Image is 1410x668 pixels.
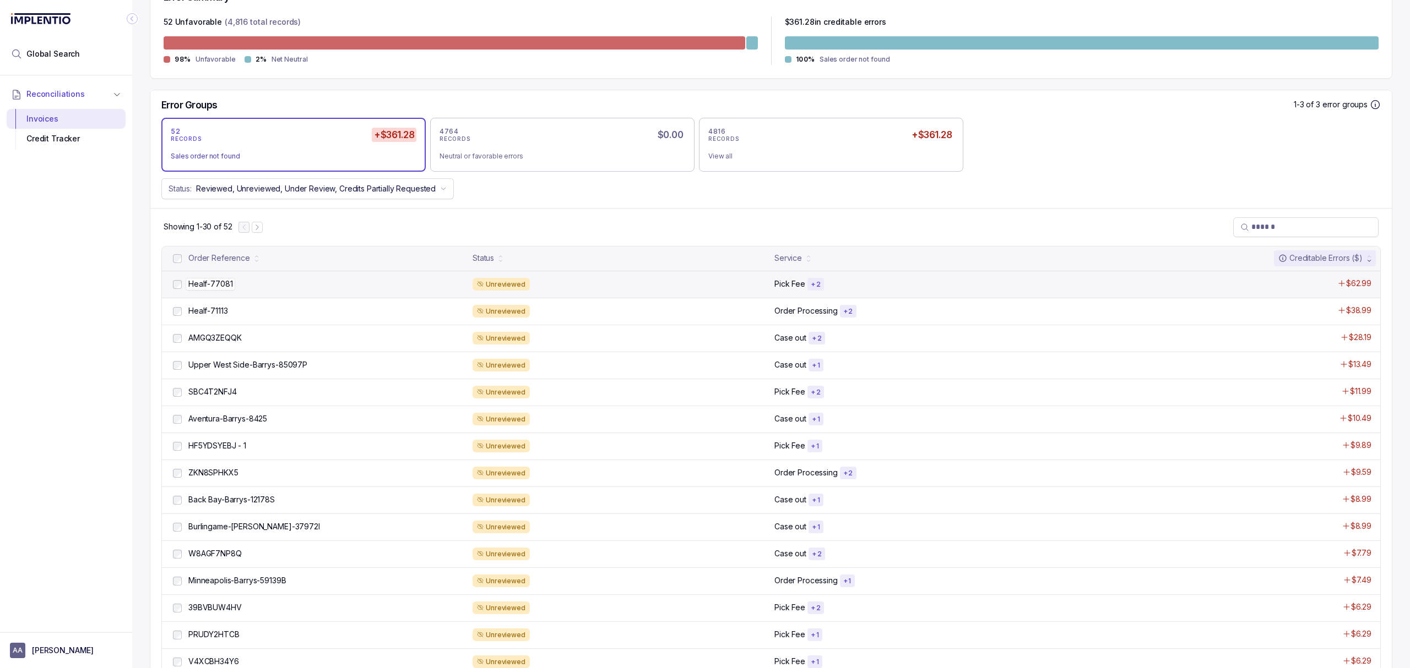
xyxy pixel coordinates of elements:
p: Healf-77081 [186,278,235,290]
div: View all [708,151,945,162]
p: 52 [171,127,180,136]
p: Showing 1-30 of 52 [164,221,232,232]
p: 4764 [440,127,458,136]
input: checkbox-checkbox [173,361,182,370]
p: RECORDS [171,136,202,143]
p: HF5YDSYEBJ - 1 [188,440,246,451]
p: $28.19 [1349,332,1371,343]
p: $62.99 [1346,278,1371,289]
input: checkbox-checkbox [173,415,182,424]
div: Credit Tracker [15,129,117,149]
p: 2% [256,55,267,64]
div: Order Reference [188,253,250,264]
p: 100% [796,55,815,64]
p: + 2 [811,388,821,397]
p: Minneapolis-Barrys-59139B [188,575,286,586]
div: Creditable Errors ($) [1278,253,1363,264]
p: Sales order not found [820,54,890,65]
div: Unreviewed [473,494,530,507]
p: ZKN8SPHKX5 [188,467,238,478]
p: $ 361.28 in creditable errors [785,17,886,30]
p: + 2 [811,604,821,612]
p: 52 Unfavorable [164,17,222,30]
div: Unreviewed [473,467,530,480]
p: 1-3 of 3 [1294,99,1322,110]
div: Unreviewed [473,386,530,399]
div: Unreviewed [473,574,530,588]
p: Net Neutral [272,54,308,65]
p: Pick Fee [774,656,805,667]
div: Unreviewed [473,440,530,453]
p: 4816 [708,127,725,136]
span: Global Search [26,48,80,59]
p: (4,816 total records) [225,17,301,30]
p: Case out [774,332,806,343]
p: + 2 [811,280,821,289]
p: PRUDY2HTCB [188,629,240,640]
p: $11.99 [1350,386,1371,397]
p: $7.49 [1352,574,1371,585]
div: Unreviewed [473,547,530,561]
p: $13.49 [1348,359,1371,370]
input: checkbox-checkbox [173,658,182,666]
div: Sales order not found [171,151,408,162]
p: $6.29 [1351,628,1371,639]
p: + 1 [812,496,820,505]
input: checkbox-checkbox [173,442,182,451]
p: + 1 [812,415,820,424]
p: error groups [1322,99,1368,110]
p: Pick Fee [774,440,805,451]
p: $6.29 [1351,601,1371,612]
p: + 1 [811,631,819,639]
p: $8.99 [1351,521,1371,532]
p: 39BVBUW4HV [188,602,242,613]
p: + 1 [812,523,820,532]
p: Reviewed, Unreviewed, Under Review, Credits Partially Requested [196,183,436,194]
button: Status:Reviewed, Unreviewed, Under Review, Credits Partially Requested [161,178,454,199]
h5: $0.00 [655,128,685,142]
p: Case out [774,521,806,532]
p: Case out [774,413,806,424]
div: Unreviewed [473,359,530,372]
div: Status [473,253,494,264]
p: $9.89 [1351,440,1371,451]
button: User initials[PERSON_NAME] [10,643,122,658]
p: RECORDS [440,136,470,143]
span: User initials [10,643,25,658]
input: checkbox-checkbox [173,523,182,532]
p: Order Processing [774,467,838,478]
input: checkbox-checkbox [173,254,182,263]
div: Invoices [15,109,117,129]
p: $10.49 [1348,413,1371,424]
p: Case out [774,548,806,559]
p: + 1 [843,577,852,585]
p: Burlingame-[PERSON_NAME]-37972I [188,521,320,532]
div: Remaining page entries [164,221,232,232]
h5: +$361.28 [372,128,416,142]
span: Reconciliations [26,89,85,100]
p: Case out [774,359,806,370]
p: Order Processing [774,305,838,316]
input: checkbox-checkbox [173,604,182,612]
input: checkbox-checkbox [173,550,182,559]
p: + 2 [843,469,853,478]
button: Reconciliations [7,82,126,106]
h5: +$361.28 [909,128,954,142]
div: Unreviewed [473,521,530,534]
p: + 1 [811,442,819,451]
p: + 1 [812,361,820,370]
div: Unreviewed [473,332,530,345]
div: Neutral or favorable errors [440,151,676,162]
p: W8AGF7NP8Q [188,548,242,559]
p: Unfavorable [196,54,236,65]
p: + 2 [812,550,822,559]
h5: Error Groups [161,99,218,111]
input: checkbox-checkbox [173,631,182,639]
p: Pick Fee [774,386,805,397]
p: 98% [175,55,191,64]
p: $7.79 [1352,547,1371,559]
p: AMGQ3ZEQQK [188,332,242,343]
p: Healf-71113 [188,305,227,316]
p: + 2 [843,307,853,316]
div: Unreviewed [473,278,530,291]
